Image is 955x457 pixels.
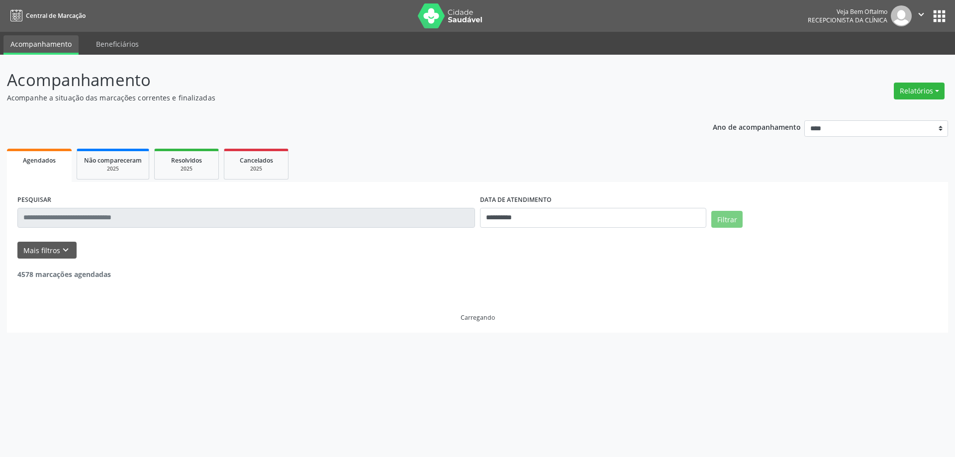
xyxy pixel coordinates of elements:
button: Relatórios [894,83,945,99]
p: Acompanhe a situação das marcações correntes e finalizadas [7,92,666,103]
a: Acompanhamento [3,35,79,55]
a: Beneficiários [89,35,146,53]
span: Agendados [23,156,56,165]
span: Não compareceram [84,156,142,165]
div: 2025 [162,165,211,173]
p: Acompanhamento [7,68,666,92]
span: Resolvidos [171,156,202,165]
i:  [916,9,927,20]
strong: 4578 marcações agendadas [17,270,111,279]
span: Recepcionista da clínica [808,16,887,24]
a: Central de Marcação [7,7,86,24]
div: Carregando [461,313,495,322]
div: 2025 [84,165,142,173]
img: img [891,5,912,26]
button: apps [931,7,948,25]
button: Filtrar [711,211,743,228]
div: 2025 [231,165,281,173]
label: DATA DE ATENDIMENTO [480,192,552,208]
button:  [912,5,931,26]
i: keyboard_arrow_down [60,245,71,256]
button: Mais filtroskeyboard_arrow_down [17,242,77,259]
p: Ano de acompanhamento [713,120,801,133]
label: PESQUISAR [17,192,51,208]
span: Central de Marcação [26,11,86,20]
div: Veja Bem Oftalmo [808,7,887,16]
span: Cancelados [240,156,273,165]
